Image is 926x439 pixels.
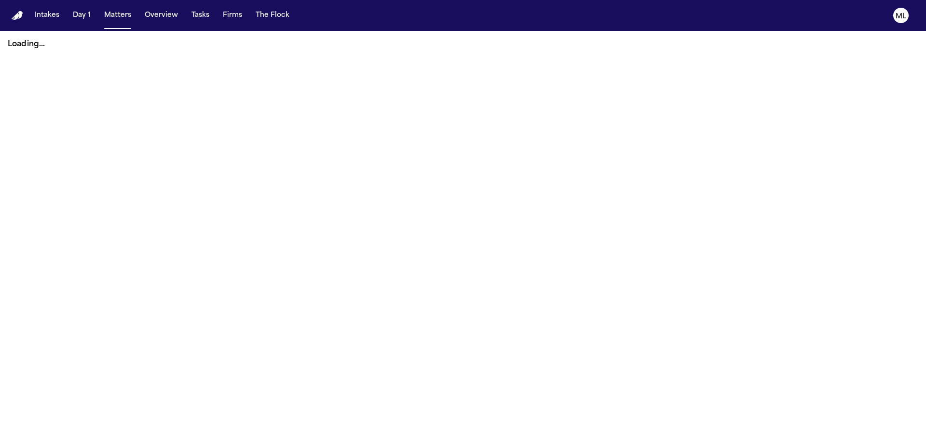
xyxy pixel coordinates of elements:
button: The Flock [252,7,293,24]
a: Home [12,11,23,20]
text: ML [896,13,906,20]
button: Tasks [188,7,213,24]
button: Intakes [31,7,63,24]
button: Firms [219,7,246,24]
button: Matters [100,7,135,24]
p: Loading... [8,39,918,50]
button: Overview [141,7,182,24]
button: Day 1 [69,7,95,24]
img: Finch Logo [12,11,23,20]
